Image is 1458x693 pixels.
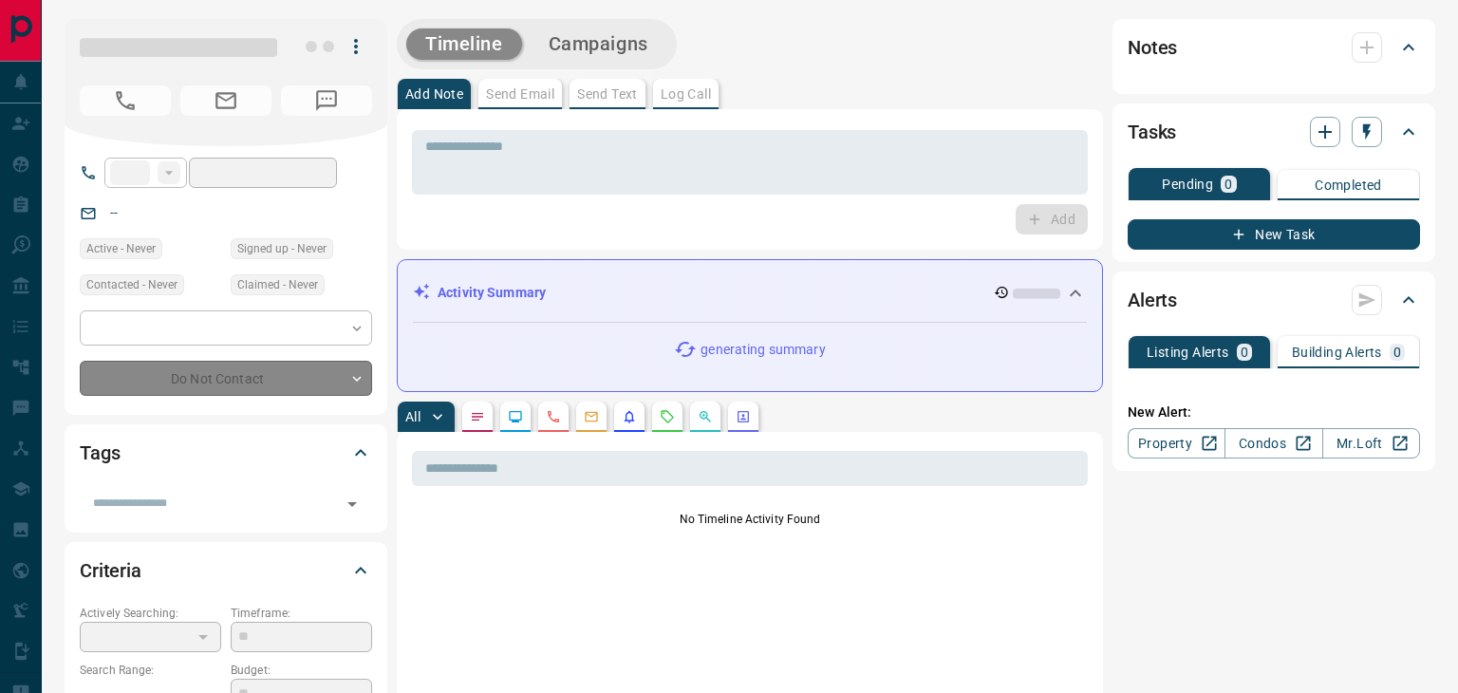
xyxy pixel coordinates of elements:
svg: Opportunities [698,409,713,424]
p: Pending [1162,178,1213,191]
div: Criteria [80,548,372,593]
span: Signed up - Never [237,239,327,258]
div: Activity Summary [413,275,1087,310]
div: Do Not Contact [80,361,372,396]
svg: Notes [470,409,485,424]
button: New Task [1128,219,1420,250]
div: Alerts [1128,277,1420,323]
div: Tags [80,430,372,476]
h2: Tags [80,438,120,468]
p: Search Range: [80,662,221,679]
h2: Alerts [1128,285,1177,315]
p: New Alert: [1128,403,1420,422]
svg: Listing Alerts [622,409,637,424]
a: -- [110,205,118,220]
div: Tasks [1128,109,1420,155]
p: Activity Summary [438,283,546,303]
a: Condos [1224,428,1322,459]
p: Actively Searching: [80,605,221,622]
span: No Number [80,85,171,116]
p: All [405,410,421,423]
h2: Tasks [1128,117,1176,147]
span: Claimed - Never [237,275,318,294]
svg: Calls [546,409,561,424]
button: Open [339,491,365,517]
p: 0 [1224,178,1232,191]
div: Notes [1128,25,1420,70]
p: Building Alerts [1292,346,1382,359]
p: Completed [1315,178,1382,192]
p: Budget: [231,662,372,679]
svg: Emails [584,409,599,424]
p: 0 [1393,346,1401,359]
p: No Timeline Activity Found [412,511,1088,528]
h2: Criteria [80,555,141,586]
p: Listing Alerts [1147,346,1229,359]
span: No Email [180,85,271,116]
button: Campaigns [530,28,667,60]
svg: Lead Browsing Activity [508,409,523,424]
button: Timeline [406,28,522,60]
h2: Notes [1128,32,1177,63]
svg: Requests [660,409,675,424]
p: Add Note [405,87,463,101]
svg: Agent Actions [736,409,751,424]
span: Active - Never [86,239,156,258]
p: Timeframe: [231,605,372,622]
a: Property [1128,428,1225,459]
p: 0 [1241,346,1248,359]
span: Contacted - Never [86,275,178,294]
a: Mr.Loft [1322,428,1420,459]
p: generating summary [701,340,825,360]
span: No Number [281,85,372,116]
